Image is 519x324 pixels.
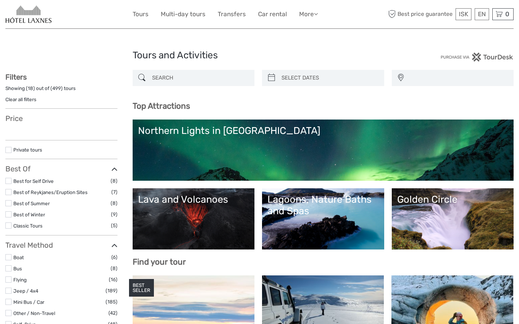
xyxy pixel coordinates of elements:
label: 499 [52,85,61,92]
div: EN [475,8,489,20]
h3: Best Of [5,165,117,173]
span: (8) [111,199,117,207]
a: Best for Self Drive [13,178,54,184]
div: Lagoons, Nature Baths and Spas [267,194,379,217]
h3: Travel Method [5,241,117,249]
a: Jeep / 4x4 [13,288,38,294]
span: (189) [106,287,117,295]
span: 0 [504,10,510,18]
a: Mini Bus / Car [13,299,44,305]
span: (8) [111,264,117,273]
div: BEST SELLER [129,279,154,297]
strong: Filters [5,73,27,81]
h1: Tours and Activities [133,50,387,61]
a: More [299,9,318,19]
b: Find your tour [133,257,186,267]
a: Private tours [13,147,42,153]
span: Best price guarantee [387,8,454,20]
div: Golden Circle [397,194,509,205]
input: SEARCH [149,72,251,84]
input: SELECT DATES [279,72,381,84]
a: Lagoons, Nature Baths and Spas [267,194,379,244]
span: ISK [459,10,468,18]
a: Classic Tours [13,223,43,229]
a: Best of Reykjanes/Eruption Sites [13,189,88,195]
img: 654-caa16477-354d-4e52-8030-f64145add61e_logo_small.jpg [5,5,52,23]
a: Golden Circle [397,194,509,244]
div: Lava and Volcanoes [138,194,249,205]
a: Other / Non-Travel [13,310,55,316]
span: (185) [106,298,117,306]
span: (5) [111,221,117,230]
a: Car rental [258,9,287,19]
span: (6) [111,253,117,261]
a: Lava and Volcanoes [138,194,249,244]
a: Clear all filters [5,96,36,102]
div: Northern Lights in [GEOGRAPHIC_DATA] [138,125,509,136]
div: Showing ( ) out of ( ) tours [5,85,117,96]
h3: Price [5,114,117,123]
a: Multi-day tours [161,9,205,19]
a: Tours [133,9,148,19]
a: Northern Lights in [GEOGRAPHIC_DATA] [138,125,509,175]
a: Transfers [218,9,246,19]
a: Best of Summer [13,201,50,206]
a: Flying [13,277,27,283]
b: Top Attractions [133,101,190,111]
a: Best of Winter [13,212,45,217]
span: (9) [111,210,117,219]
img: PurchaseViaTourDesk.png [440,53,514,62]
a: Boat [13,255,24,260]
span: (7) [111,188,117,196]
span: (42) [108,309,117,317]
a: Bus [13,266,22,271]
label: 18 [28,85,33,92]
span: (16) [109,275,117,284]
span: (8) [111,177,117,185]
